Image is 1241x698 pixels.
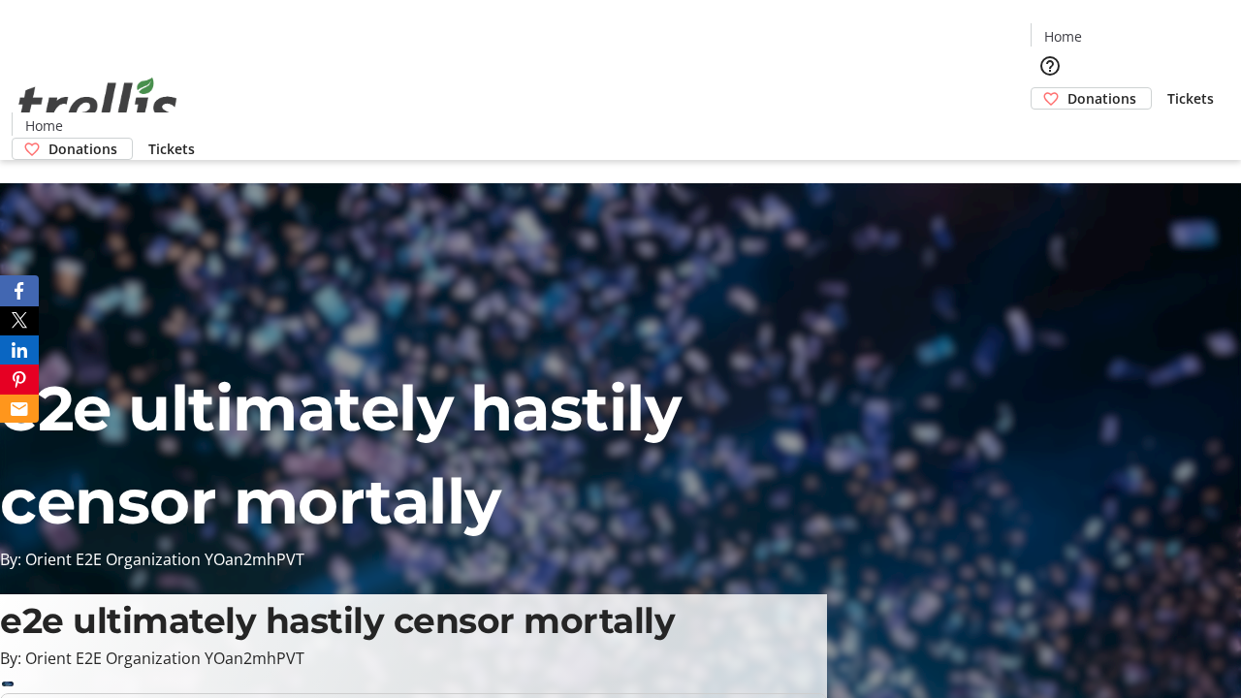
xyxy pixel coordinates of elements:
a: Home [1032,26,1094,47]
a: Tickets [133,139,210,159]
span: Tickets [148,139,195,159]
span: Donations [48,139,117,159]
button: Cart [1031,110,1069,148]
img: Orient E2E Organization YOan2mhPVT's Logo [12,56,184,153]
a: Donations [1031,87,1152,110]
span: Home [25,115,63,136]
button: Help [1031,47,1069,85]
a: Donations [12,138,133,160]
span: Donations [1067,88,1136,109]
a: Tickets [1152,88,1229,109]
span: Home [1044,26,1082,47]
a: Home [13,115,75,136]
span: Tickets [1167,88,1214,109]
